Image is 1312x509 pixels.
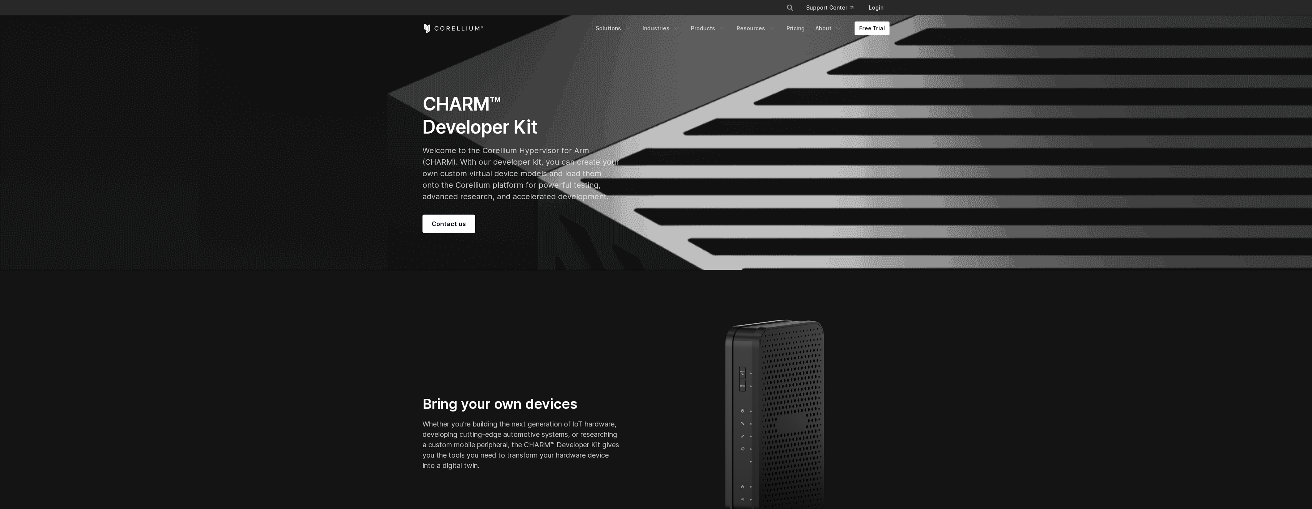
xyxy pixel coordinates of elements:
div: Navigation Menu [591,21,890,35]
a: Contact us [422,215,475,233]
a: Products [686,21,731,35]
a: Pricing [782,21,809,35]
a: Support Center [800,1,860,15]
a: Corellium Home [422,24,484,33]
a: Resources [732,21,780,35]
p: Welcome to the Corellium Hypervisor for Arm (CHARM). With our developer kit, you can create your ... [422,145,619,202]
span: Contact us [432,219,466,228]
button: Search [783,1,797,15]
p: Whether you’re building the next generation of IoT hardware, developing cutting-edge automotive s... [422,419,619,471]
h1: CHARM™ Developer Kit [422,93,619,139]
a: About [811,21,847,35]
h3: Bring your own devices [422,395,619,413]
a: Industries [638,21,685,35]
a: Login [863,1,890,15]
div: Navigation Menu [777,1,890,15]
a: Free Trial [855,21,890,35]
a: Solutions [591,21,636,35]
